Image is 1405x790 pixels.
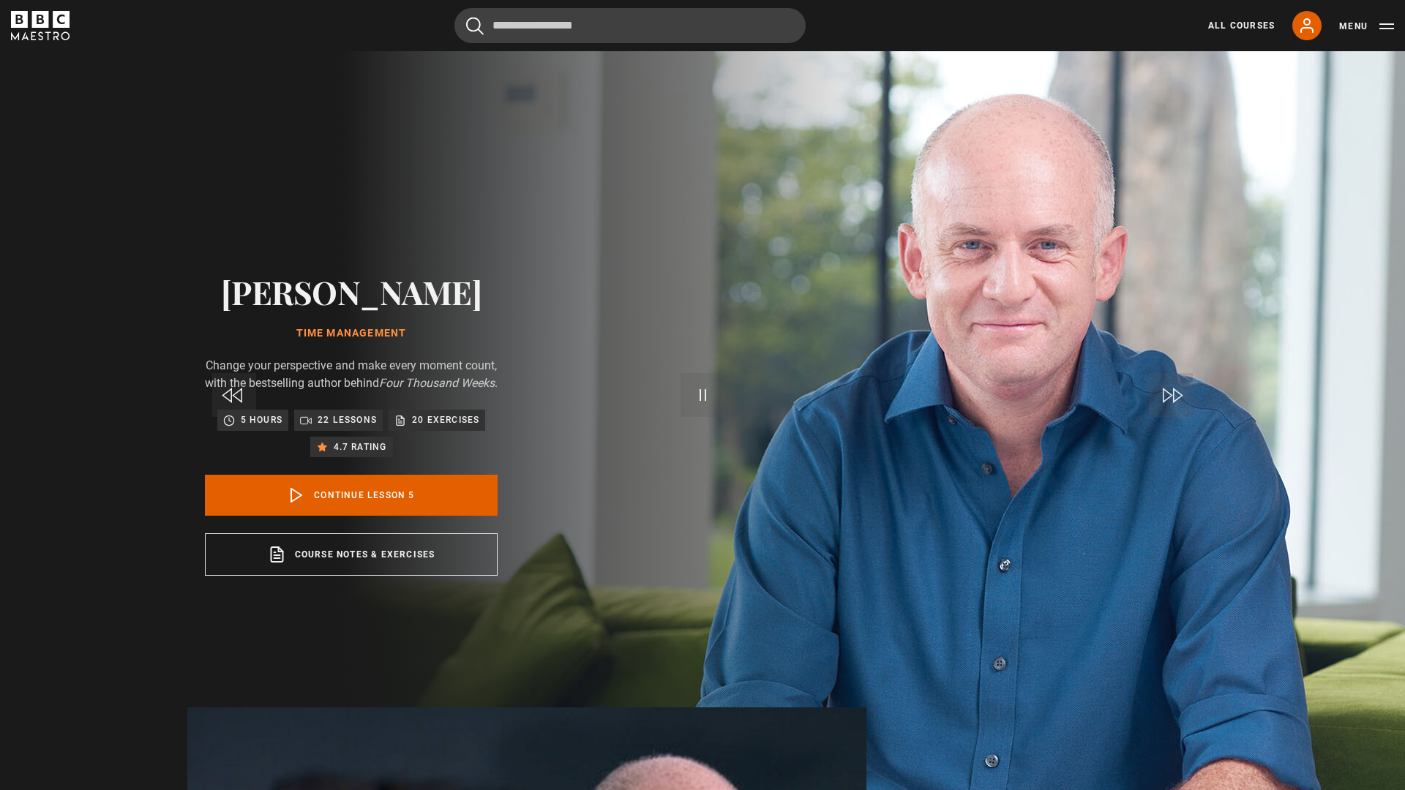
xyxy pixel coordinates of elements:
[1339,19,1394,34] button: Toggle navigation
[205,533,498,576] a: Course notes & exercises
[205,273,498,310] h2: [PERSON_NAME]
[205,328,498,339] h1: Time Management
[334,440,387,454] p: 4.7 rating
[379,376,495,390] i: Four Thousand Weeks
[241,413,282,427] p: 5 hours
[205,475,498,516] a: Continue lesson 5
[318,413,377,427] p: 22 lessons
[466,17,484,35] button: Submit the search query
[11,11,70,40] svg: BBC Maestro
[1208,19,1275,32] a: All Courses
[205,357,498,392] p: Change your perspective and make every moment count, with the bestselling author behind .
[412,413,479,427] p: 20 exercises
[454,8,806,43] input: Search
